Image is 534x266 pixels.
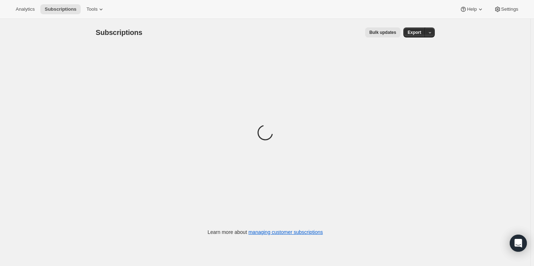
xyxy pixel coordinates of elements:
a: managing customer subscriptions [248,229,323,235]
button: Tools [82,4,109,14]
button: Analytics [11,4,39,14]
span: Analytics [16,6,35,12]
button: Help [455,4,488,14]
div: Open Intercom Messenger [510,235,527,252]
span: Subscriptions [45,6,76,12]
button: Settings [490,4,523,14]
span: Help [467,6,477,12]
span: Bulk updates [369,30,396,35]
p: Learn more about [208,229,323,236]
span: Export [408,30,421,35]
span: Subscriptions [96,29,142,36]
button: Bulk updates [365,27,400,37]
button: Export [403,27,425,37]
span: Settings [501,6,518,12]
span: Tools [86,6,97,12]
button: Subscriptions [40,4,81,14]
